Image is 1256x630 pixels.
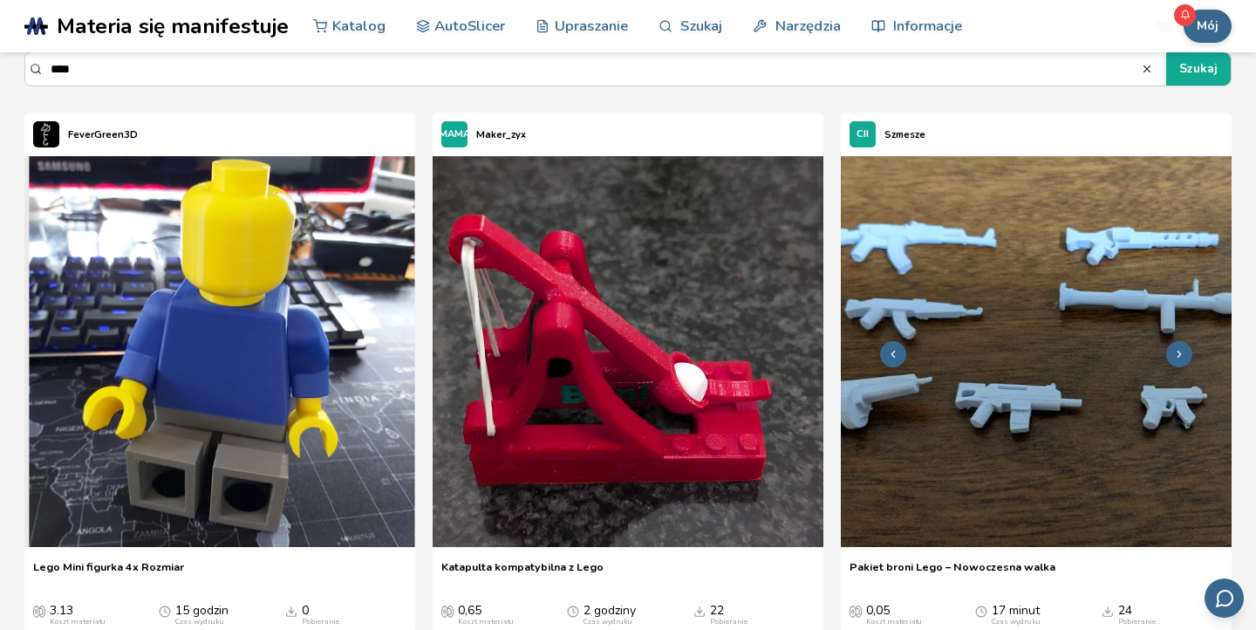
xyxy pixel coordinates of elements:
font: Maker_zyx [476,128,526,141]
font: Koszt materiału [866,617,922,627]
span: Pobieranie [1102,604,1114,618]
font: Pobieranie [302,617,339,627]
font: Pobieranie [710,617,747,627]
font: FeverGreen3D [68,128,138,141]
input: Szukaj [51,53,1141,85]
font: 15 godzin [175,602,229,619]
span: Średni czas drukowania [567,604,579,618]
button: Wyślij opinię e-mailem [1205,579,1244,618]
font: Mój [1197,17,1218,34]
span: Średni czas drukowania [159,604,171,618]
font: Pakiet broni Lego – Nowoczesna walka [850,559,1055,574]
font: AutoSlicer [434,16,505,36]
img: Profil FeverGreen3D [33,121,59,147]
span: Średni koszt [441,604,454,618]
font: 22 [710,602,724,619]
font: 0,65 [458,602,481,619]
font: Lego Mini figurka 4x Rozmiar [33,559,184,574]
span: Średni koszt [33,604,45,618]
font: Czas wydruku [175,617,224,627]
font: Pobieranie [1118,617,1156,627]
font: Informacje [893,16,962,36]
span: Pobieranie [693,604,706,618]
span: Średni czas drukowania [975,604,987,618]
font: Upraszanie [555,16,628,36]
a: Katapulta kompatybilna z Lego [441,560,604,586]
font: CII [857,127,869,140]
font: Narzędzia [775,16,841,36]
font: Szmesze [884,128,925,141]
font: 0 [302,602,309,619]
font: 0,05 [866,602,890,619]
font: Koszt materiału [458,617,514,627]
a: Pakiet broni Lego – Nowoczesna walka [850,560,1055,586]
font: 3.13 [50,602,73,619]
span: Pobieranie [285,604,297,618]
font: Koszt materiału [50,617,106,627]
font: Czas wydruku [992,617,1041,627]
font: Materia się manifestuje [57,11,289,41]
font: Szukaj [1179,60,1218,77]
font: MAMA [439,127,470,140]
font: Katalog [332,16,386,36]
a: Lego Mini figurka 4x Rozmiar [33,560,184,586]
a: Profil FeverGreen3DFeverGreen3D [24,113,147,156]
font: Czas wydruku [584,617,632,627]
span: Średni koszt [850,604,862,618]
font: 2 godziny [584,602,636,619]
font: 24 [1118,602,1132,619]
font: Szukaj [680,16,722,36]
font: Katapulta kompatybilna z Lego [441,559,604,574]
button: Mój [1184,10,1232,43]
button: Szukaj [1141,63,1157,75]
button: Szukaj [1166,52,1231,86]
font: 17 minut [992,602,1040,619]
